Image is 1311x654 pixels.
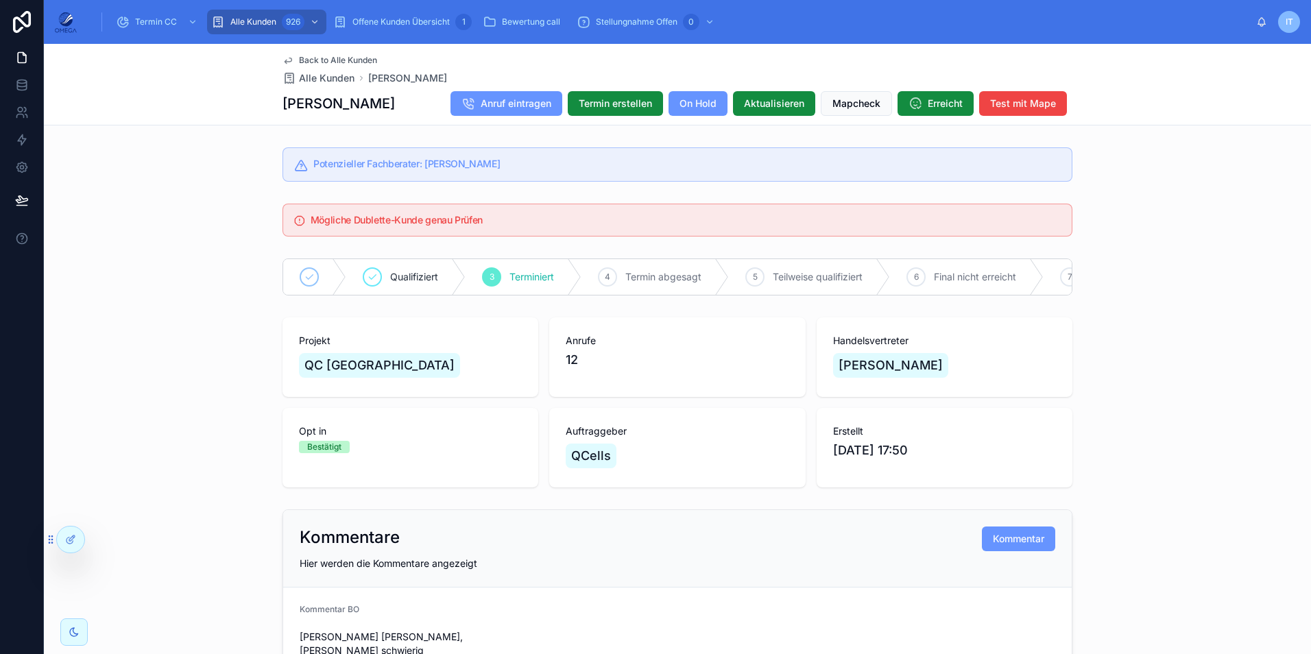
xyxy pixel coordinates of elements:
span: Opt in [299,424,522,438]
span: 4 [605,271,610,282]
span: Back to Alle Kunden [299,55,377,66]
a: Alle Kunden [282,71,354,85]
span: Aktualisieren [744,97,804,110]
span: Kommentar [993,532,1044,546]
span: [DATE] 17:50 [833,441,1056,460]
span: Stellungnahme Offen [596,16,677,27]
span: Final nicht erreicht [934,270,1016,284]
span: Mapcheck [832,97,880,110]
span: Termin erstellen [579,97,652,110]
span: Auftraggeber [566,424,789,438]
span: Erreicht [928,97,963,110]
span: Kommentar BO [300,604,359,614]
a: Alle Kunden926 [207,10,326,34]
h5: Mögliche Dublette-Kunde genau Prüfen [311,215,1061,225]
span: Hier werden die Kommentare angezeigt [300,557,477,569]
button: Mapcheck [821,91,892,116]
div: scrollable content [88,7,1256,37]
span: Offene Kunden Übersicht [352,16,450,27]
a: Stellungnahme Offen0 [573,10,721,34]
span: Bewertung call [502,16,560,27]
h5: Potenzieller Fachberater: Fabian Hindenberg [313,159,1061,169]
span: Alle Kunden [230,16,276,27]
span: Teilweise qualifiziert [773,270,863,284]
div: 0 [683,14,699,30]
span: IT [1286,16,1293,27]
span: [PERSON_NAME] [839,356,943,375]
a: [PERSON_NAME] [368,71,447,85]
span: Termin abgesagt [625,270,701,284]
span: Terminiert [509,270,554,284]
h1: [PERSON_NAME] [282,94,395,113]
span: Test mit Mape [990,97,1056,110]
span: Erstellt [833,424,1056,438]
img: App logo [55,11,77,33]
span: QCells [571,446,611,465]
span: 5 [753,271,758,282]
span: Anruf eintragen [481,97,551,110]
span: QC [GEOGRAPHIC_DATA] [304,356,455,375]
div: Bestätigt [307,441,341,453]
span: Projekt [299,334,522,348]
span: On Hold [679,97,717,110]
span: Alle Kunden [299,71,354,85]
a: Bewertung call [479,10,570,34]
a: Back to Alle Kunden [282,55,377,66]
span: Qualifiziert [390,270,438,284]
a: Termin CC [112,10,204,34]
h2: Kommentare [300,526,400,548]
a: Offene Kunden Übersicht1 [329,10,476,34]
div: 926 [282,14,304,30]
span: 6 [914,271,919,282]
span: 7 [1068,271,1072,282]
span: 12 [566,350,578,370]
button: Erreicht [898,91,974,116]
span: 3 [490,271,494,282]
button: Test mit Mape [979,91,1067,116]
div: 1 [455,14,472,30]
button: Anruf eintragen [450,91,562,116]
button: Termin erstellen [568,91,663,116]
button: On Hold [669,91,727,116]
button: Kommentar [982,526,1055,551]
button: Aktualisieren [733,91,815,116]
span: Termin CC [135,16,177,27]
span: Anrufe [566,334,789,348]
span: Handelsvertreter [833,334,1056,348]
